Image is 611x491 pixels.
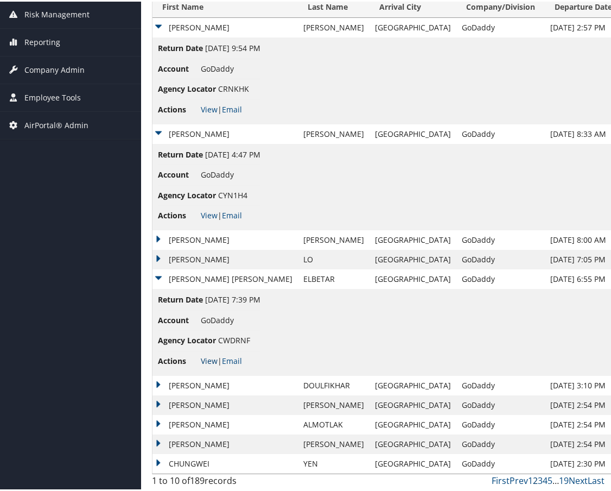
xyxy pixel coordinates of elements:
[152,473,253,491] div: 1 to 10 of records
[456,229,545,248] td: GoDaddy
[218,188,247,199] span: CYN1H4
[158,208,199,220] span: Actions
[370,452,456,472] td: [GEOGRAPHIC_DATA]
[552,473,559,485] span: …
[158,188,216,200] span: Agency Locator
[370,413,456,433] td: [GEOGRAPHIC_DATA]
[528,473,533,485] a: 1
[158,292,203,304] span: Return Date
[190,473,205,485] span: 189
[201,354,242,364] span: |
[201,62,234,72] span: GoDaddy
[370,374,456,394] td: [GEOGRAPHIC_DATA]
[370,433,456,452] td: [GEOGRAPHIC_DATA]
[370,229,456,248] td: [GEOGRAPHIC_DATA]
[201,103,218,113] a: View
[24,55,85,82] span: Company Admin
[158,354,199,366] span: Actions
[158,147,203,159] span: Return Date
[298,248,370,268] td: LO
[510,473,528,485] a: Prev
[152,123,298,142] td: [PERSON_NAME]
[298,229,370,248] td: [PERSON_NAME]
[152,374,298,394] td: [PERSON_NAME]
[456,433,545,452] td: GoDaddy
[370,248,456,268] td: [GEOGRAPHIC_DATA]
[569,473,588,485] a: Next
[201,313,234,324] span: GoDaddy
[205,293,260,303] span: [DATE] 7:39 PM
[456,413,545,433] td: GoDaddy
[533,473,538,485] a: 2
[370,16,456,36] td: [GEOGRAPHIC_DATA]
[370,268,456,287] td: [GEOGRAPHIC_DATA]
[218,333,250,344] span: CWDRNF
[24,83,81,110] span: Employee Tools
[456,248,545,268] td: GoDaddy
[370,123,456,142] td: [GEOGRAPHIC_DATA]
[298,374,370,394] td: DOULFIKHAR
[201,168,234,178] span: GoDaddy
[158,81,216,93] span: Agency Locator
[201,209,218,219] a: View
[158,313,199,325] span: Account
[158,61,199,73] span: Account
[201,354,218,364] a: View
[456,123,545,142] td: GoDaddy
[201,103,242,113] span: |
[24,27,60,54] span: Reporting
[370,394,456,413] td: [GEOGRAPHIC_DATA]
[24,110,88,137] span: AirPortal® Admin
[152,268,298,287] td: [PERSON_NAME] [PERSON_NAME]
[588,473,604,485] a: Last
[218,82,249,92] span: CRNKHK
[222,103,242,113] a: Email
[456,16,545,36] td: GoDaddy
[298,413,370,433] td: ALMOTLAK
[222,354,242,364] a: Email
[152,433,298,452] td: [PERSON_NAME]
[543,473,548,485] a: 4
[456,452,545,472] td: GoDaddy
[456,268,545,287] td: GoDaddy
[158,167,199,179] span: Account
[222,209,242,219] a: Email
[205,41,260,52] span: [DATE] 9:54 PM
[298,16,370,36] td: [PERSON_NAME]
[298,452,370,472] td: YEN
[152,452,298,472] td: CHUNGWEI
[152,394,298,413] td: [PERSON_NAME]
[492,473,510,485] a: First
[548,473,552,485] a: 5
[158,41,203,53] span: Return Date
[456,374,545,394] td: GoDaddy
[152,413,298,433] td: [PERSON_NAME]
[158,333,216,345] span: Agency Locator
[298,433,370,452] td: [PERSON_NAME]
[152,16,298,36] td: [PERSON_NAME]
[205,148,260,158] span: [DATE] 4:47 PM
[158,102,199,114] span: Actions
[298,394,370,413] td: [PERSON_NAME]
[538,473,543,485] a: 3
[456,394,545,413] td: GoDaddy
[152,229,298,248] td: [PERSON_NAME]
[201,209,242,219] span: |
[298,268,370,287] td: ELBETAR
[152,248,298,268] td: [PERSON_NAME]
[559,473,569,485] a: 19
[298,123,370,142] td: [PERSON_NAME]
